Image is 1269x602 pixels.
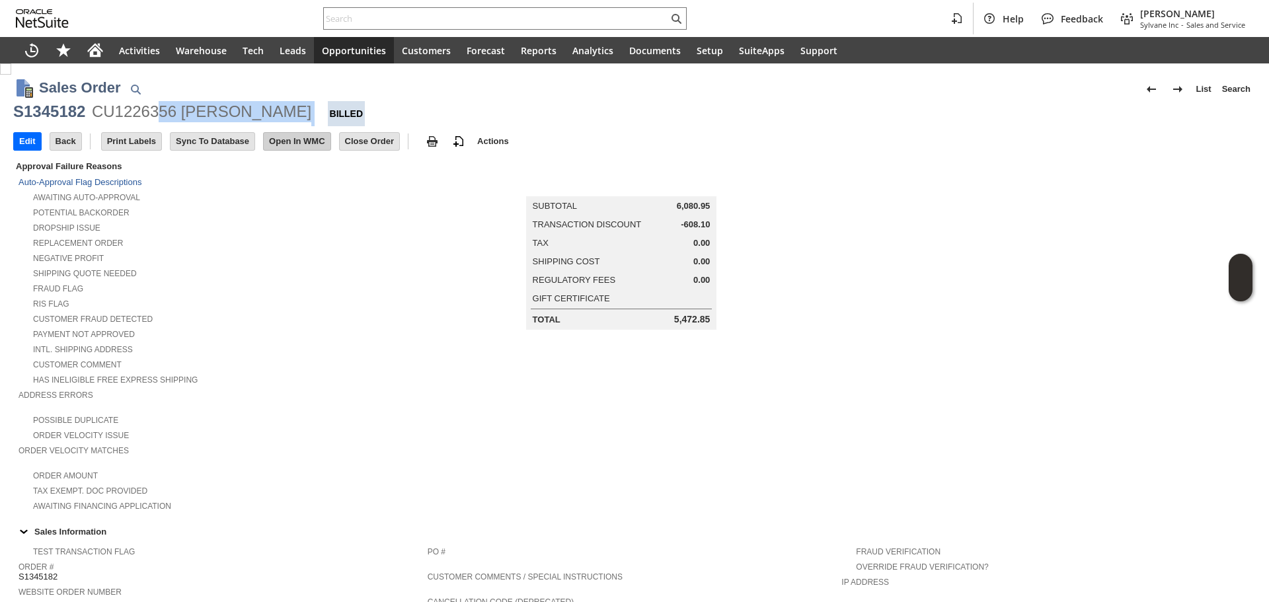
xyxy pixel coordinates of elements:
[668,11,684,26] svg: Search
[102,133,161,150] input: Print Labels
[33,284,83,293] a: Fraud Flag
[13,101,85,122] div: S1345182
[792,37,845,63] a: Support
[19,562,54,572] a: Order #
[168,37,235,63] a: Warehouse
[33,254,104,263] a: Negative Profit
[533,275,615,285] a: Regulatory Fees
[14,133,41,150] input: Edit
[79,37,111,63] a: Home
[33,345,133,354] a: Intl. Shipping Address
[693,256,710,267] span: 0.00
[39,77,121,98] h1: Sales Order
[1217,79,1256,100] a: Search
[1003,13,1024,25] span: Help
[243,44,264,57] span: Tech
[33,416,118,425] a: Possible Duplicate
[533,238,549,248] a: Tax
[402,44,451,57] span: Customers
[19,587,122,597] a: Website Order Number
[533,315,560,324] a: Total
[19,177,141,187] a: Auto-Approval Flag Descriptions
[472,136,514,146] a: Actions
[280,44,306,57] span: Leads
[856,562,988,572] a: Override Fraud Verification?
[33,208,130,217] a: Potential Backorder
[33,193,140,202] a: Awaiting Auto-Approval
[1140,7,1245,20] span: [PERSON_NAME]
[33,315,153,324] a: Customer Fraud Detected
[13,523,1250,540] div: Sales Information
[111,37,168,63] a: Activities
[533,219,642,229] a: Transaction Discount
[171,133,254,150] input: Sync To Database
[340,133,399,150] input: Close Order
[33,486,147,496] a: Tax Exempt. Doc Provided
[13,523,1256,540] td: Sales Information
[19,391,93,400] a: Address Errors
[451,133,467,149] img: add-record.svg
[16,37,48,63] a: Recent Records
[1229,254,1252,301] iframe: Click here to launch Oracle Guided Learning Help Panel
[19,572,58,582] span: S1345182
[697,44,723,57] span: Setup
[841,578,889,587] a: IP Address
[322,44,386,57] span: Opportunities
[533,256,600,266] a: Shipping Cost
[33,375,198,385] a: Has Ineligible Free Express Shipping
[424,133,440,149] img: print.svg
[693,275,710,285] span: 0.00
[13,159,422,174] div: Approval Failure Reasons
[533,293,610,303] a: Gift Certificate
[272,37,314,63] a: Leads
[235,37,272,63] a: Tech
[674,314,711,325] span: 5,472.85
[533,201,577,211] a: Subtotal
[92,101,311,122] div: CU1226356 [PERSON_NAME]
[739,44,785,57] span: SuiteApps
[87,42,103,58] svg: Home
[1181,20,1184,30] span: -
[513,37,564,63] a: Reports
[264,133,330,150] input: Open In WMC
[19,446,129,455] a: Order Velocity Matches
[428,572,623,582] a: Customer Comments / Special Instructions
[33,471,98,480] a: Order Amount
[1140,20,1178,30] span: Sylvane Inc
[521,44,557,57] span: Reports
[428,547,445,556] a: PO #
[459,37,513,63] a: Forecast
[328,101,365,126] div: Billed
[314,37,394,63] a: Opportunities
[564,37,621,63] a: Analytics
[800,44,837,57] span: Support
[56,42,71,58] svg: Shortcuts
[467,44,505,57] span: Forecast
[1186,20,1245,30] span: Sales and Service
[33,431,129,440] a: Order Velocity Issue
[33,547,135,556] a: Test Transaction Flag
[629,44,681,57] span: Documents
[856,547,941,556] a: Fraud Verification
[50,133,81,150] input: Back
[324,11,668,26] input: Search
[128,81,143,97] img: Quick Find
[1143,81,1159,97] img: Previous
[681,219,710,230] span: -608.10
[394,37,459,63] a: Customers
[33,330,135,339] a: Payment not approved
[1191,79,1217,100] a: List
[1229,278,1252,302] span: Oracle Guided Learning Widget. To move around, please hold and drag
[176,44,227,57] span: Warehouse
[33,269,137,278] a: Shipping Quote Needed
[677,201,711,211] span: 6,080.95
[621,37,689,63] a: Documents
[33,299,69,309] a: RIS flag
[33,502,171,511] a: Awaiting Financing Application
[693,238,710,248] span: 0.00
[33,223,100,233] a: Dropship Issue
[33,360,122,369] a: Customer Comment
[572,44,613,57] span: Analytics
[24,42,40,58] svg: Recent Records
[33,239,123,248] a: Replacement Order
